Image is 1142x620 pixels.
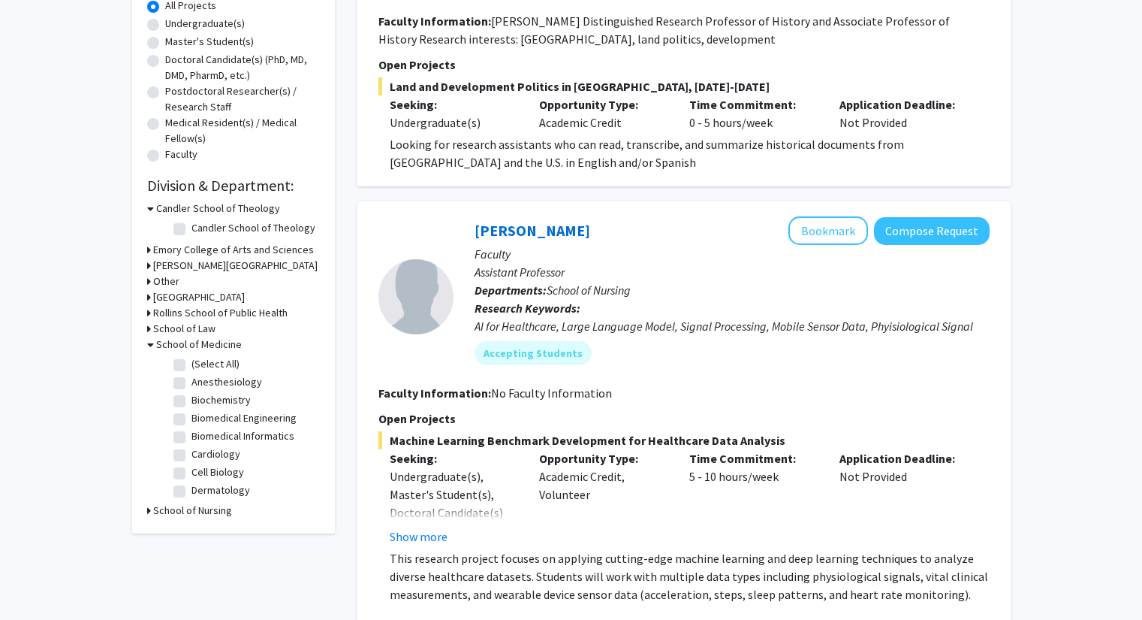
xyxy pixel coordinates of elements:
[475,317,990,335] div: AI for Healthcare, Large Language Model, Signal Processing, Mobile Sensor Data, Phyisiological Si...
[390,467,517,558] div: Undergraduate(s), Master's Student(s), Doctoral Candidate(s) (PhD, MD, DMD, PharmD, etc.)
[678,95,828,132] div: 0 - 5 hours/week
[153,321,215,337] h3: School of Law
[539,449,667,467] p: Opportunity Type:
[156,201,280,216] h3: Candler School of Theology
[390,449,517,467] p: Seeking:
[689,95,817,113] p: Time Commitment:
[828,449,978,546] div: Not Provided
[153,274,179,289] h3: Other
[153,289,245,305] h3: [GEOGRAPHIC_DATA]
[165,16,245,32] label: Undergraduate(s)
[689,449,817,467] p: Time Commitment:
[390,528,447,546] button: Show more
[839,95,967,113] p: Application Deadline:
[165,52,320,83] label: Doctoral Candidate(s) (PhD, MD, DMD, PharmD, etc.)
[528,95,678,132] div: Academic Credit
[191,410,297,426] label: Biomedical Engineering
[153,305,288,321] h3: Rollins School of Public Health
[191,464,244,480] label: Cell Biology
[475,341,592,365] mat-chip: Accepting Students
[839,449,967,467] p: Application Deadline:
[475,301,580,316] b: Research Keywords:
[475,263,990,281] p: Assistant Professor
[153,258,318,274] h3: [PERSON_NAME][GEOGRAPHIC_DATA]
[191,220,315,236] label: Candler School of Theology
[147,177,320,195] h2: Division & Department:
[191,446,240,462] label: Cardiology
[191,356,240,372] label: (Select All)
[165,83,320,115] label: Postdoctoral Researcher(s) / Research Staff
[475,283,547,298] b: Departments:
[165,34,254,50] label: Master's Student(s)
[390,113,517,132] div: Undergraduate(s)
[378,410,990,428] p: Open Projects
[378,14,950,47] fg-read-more: [PERSON_NAME] Distinguished Research Professor of History and Associate Professor of History Rese...
[191,482,250,498] label: Dermatology
[378,77,990,95] span: Land and Development Politics in [GEOGRAPHIC_DATA], [DATE]-[DATE]
[491,386,612,401] span: No Faculty Information
[165,147,197,162] label: Faculty
[390,549,990,603] p: This research project focuses on applying cutting-edge machine learning and deep learning techniq...
[378,386,491,401] b: Faculty Information:
[191,501,285,516] label: Emergency Medicine
[165,115,320,147] label: Medical Resident(s) / Medical Fellow(s)
[153,503,232,519] h3: School of Nursing
[191,392,251,408] label: Biochemistry
[390,95,517,113] p: Seeking:
[11,552,64,609] iframe: Chat
[378,14,491,29] b: Faculty Information:
[475,221,590,240] a: [PERSON_NAME]
[788,216,868,245] button: Add Runze Yan to Bookmarks
[378,431,990,449] span: Machine Learning Benchmark Development for Healthcare Data Analysis
[475,245,990,263] p: Faculty
[191,374,262,390] label: Anesthesiology
[528,449,678,546] div: Academic Credit, Volunteer
[539,95,667,113] p: Opportunity Type:
[191,428,294,444] label: Biomedical Informatics
[874,217,990,245] button: Compose Request to Runze Yan
[378,56,990,74] p: Open Projects
[153,242,314,258] h3: Emory College of Arts and Sciences
[828,95,978,132] div: Not Provided
[547,283,631,298] span: School of Nursing
[390,135,990,171] p: Looking for research assistants who can read, transcribe, and summarize historical documents from...
[156,337,242,352] h3: School of Medicine
[678,449,828,546] div: 5 - 10 hours/week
